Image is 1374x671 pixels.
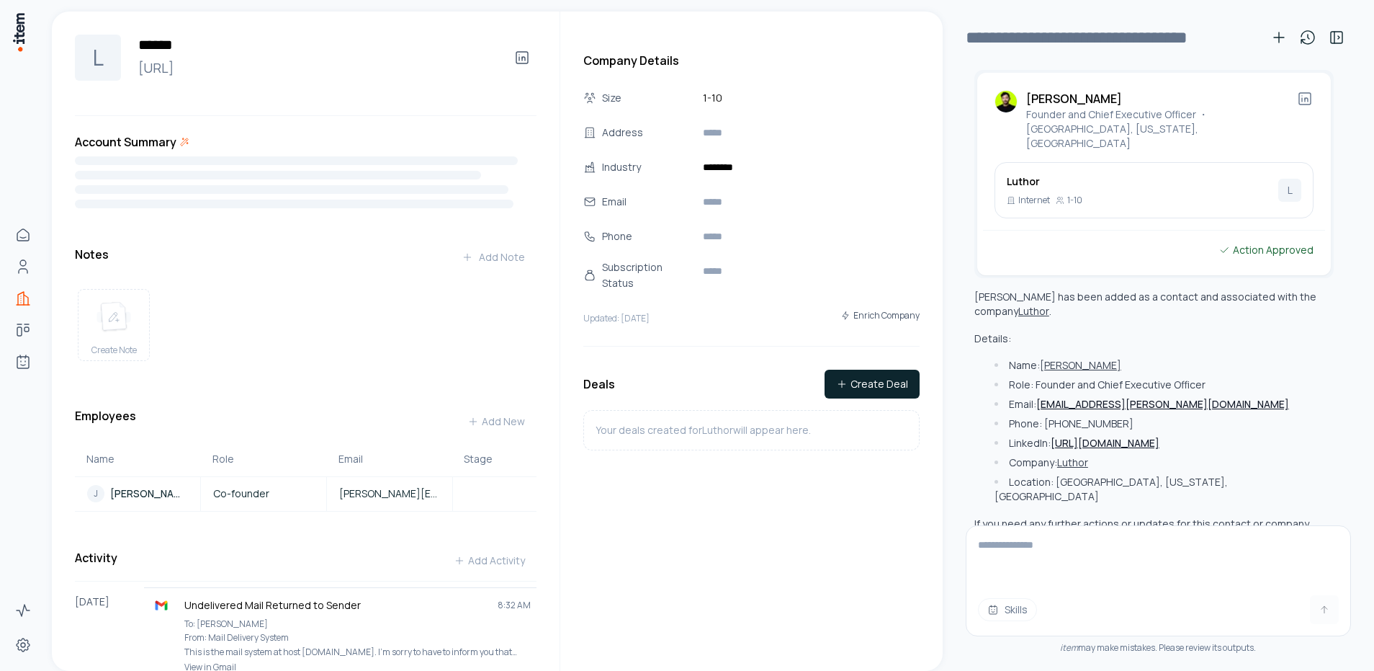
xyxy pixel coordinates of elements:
a: Home [9,221,37,249]
h3: Notes [75,246,109,263]
a: People [9,252,37,281]
button: Add New [456,407,536,436]
img: Glenn Espinosa [994,90,1018,113]
div: J [87,485,104,502]
button: [PERSON_NAME] [1040,358,1121,373]
a: [EMAIL_ADDRESS][PERSON_NAME][DOMAIN_NAME] [1036,397,1289,411]
button: Luthor [1018,304,1049,319]
button: Add Activity [442,546,536,575]
a: Activity [9,596,37,625]
img: create note [96,301,131,333]
div: Industry [602,159,694,175]
p: To: [PERSON_NAME] From: Mail Delivery System This is the mail system at host [DOMAIN_NAME]. I'm s... [184,617,531,659]
li: Company: [991,456,1334,470]
button: create noteCreate Note [78,289,150,361]
a: Co-founder [202,486,325,501]
button: Create Deal [825,370,920,399]
div: Size [602,90,694,106]
p: Founder and Chief Executive Officer ・ [GEOGRAPHIC_DATA], [US_STATE], [GEOGRAPHIC_DATA] [1026,107,1296,151]
button: Skills [978,598,1037,621]
p: Undelivered Mail Returned to Sender [184,598,486,613]
a: J[PERSON_NAME] [76,485,199,502]
li: Location: [GEOGRAPHIC_DATA], [US_STATE], [GEOGRAPHIC_DATA] [991,475,1334,504]
div: Email [338,452,441,466]
span: Co-founder [213,486,269,501]
a: [PERSON_NAME][EMAIL_ADDRESS][PERSON_NAME][DOMAIN_NAME] [328,486,452,501]
h3: Deals [583,376,615,393]
button: Add Note [450,243,536,272]
p: Details: [974,332,1334,346]
button: New conversation [1265,23,1293,52]
div: L [1278,179,1301,202]
div: Subscription Status [602,259,694,291]
p: [PERSON_NAME] [110,486,188,501]
div: may make mistakes. Please review its outputs. [966,642,1351,654]
div: Add Note [462,250,525,265]
button: Enrich Company [840,303,920,329]
h3: Company Details [583,52,920,69]
span: Create Note [91,345,137,356]
li: Email: [991,397,1334,412]
button: Toggle sidebar [1322,23,1351,52]
i: item [1060,641,1078,654]
p: 1-10 [1067,195,1082,206]
p: If you need any further actions or updates for this contact or company, please let me know! [974,517,1334,546]
p: [PERSON_NAME] has been added as a contact and associated with the company . [974,290,1316,318]
li: Phone: [PHONE_NUMBER] [991,417,1334,431]
h3: Account Summary [75,133,176,151]
h3: Luthor [1007,174,1082,189]
button: Luthor [1057,456,1088,470]
h3: Activity [75,549,117,566]
a: Agents [9,347,37,376]
span: 8:32 AM [498,600,531,611]
span: Skills [1005,603,1028,617]
div: Action Approved [1218,242,1314,258]
div: Address [602,125,694,141]
li: Role: Founder and Chief Executive Officer [991,378,1334,392]
li: LinkedIn: [991,436,1334,450]
p: Updated: [DATE] [583,313,650,324]
h3: Employees [75,407,136,436]
p: Internet [1018,195,1050,206]
a: Companies [9,284,37,313]
a: [URL][DOMAIN_NAME] [1051,436,1159,450]
a: Deals [9,316,37,345]
span: [PERSON_NAME][EMAIL_ADDRESS][PERSON_NAME][DOMAIN_NAME] [339,486,440,501]
h2: [PERSON_NAME] [1026,90,1296,107]
img: Item Brain Logo [12,12,26,53]
div: Email [602,194,694,210]
div: L [75,35,121,81]
p: Your deals created for Luthor will appear here. [596,422,811,438]
a: Settings [9,631,37,659]
img: gmail logo [154,598,169,613]
div: Name [86,452,189,466]
a: [URL] [133,58,496,78]
div: Role [212,452,315,466]
li: Name: [991,358,1334,373]
div: Stage [464,452,525,466]
div: Phone [602,228,694,244]
button: View history [1293,23,1322,52]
